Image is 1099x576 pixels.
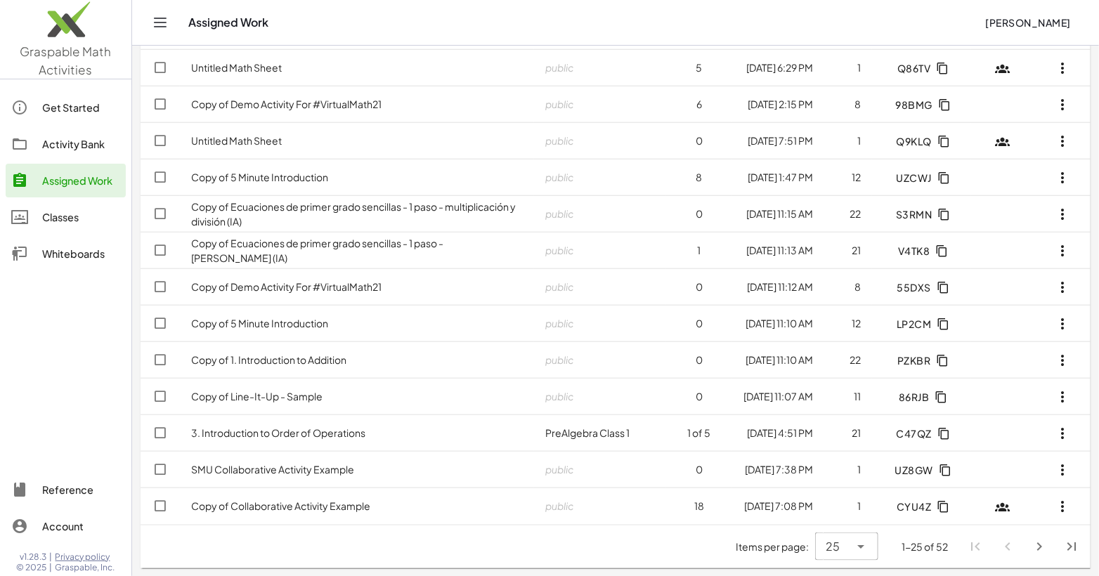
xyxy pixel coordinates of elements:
[1027,534,1053,559] button: Next page
[732,342,824,379] td: [DATE] 11:10 AM
[50,551,53,563] span: |
[887,384,956,410] button: 86RJB
[985,16,1071,29] span: [PERSON_NAME]
[899,391,930,403] span: 86RJB
[732,86,824,123] td: [DATE] 2:15 PM
[42,172,120,189] div: Assigned Work
[42,245,120,262] div: Whiteboards
[666,306,732,342] td: 0
[666,196,732,233] td: 0
[545,244,574,256] span: public
[666,233,732,269] td: 1
[545,134,574,147] span: public
[17,562,47,573] span: © 2025
[545,207,574,220] span: public
[824,159,872,196] td: 12
[191,280,382,293] a: Copy of Demo Activity For #VirtualMath21
[886,55,958,81] button: Q86TV
[897,281,931,294] span: 55DXS
[732,452,824,488] td: [DATE] 7:38 PM
[191,317,328,329] a: Copy of 5 Minute Introduction
[824,196,872,233] td: 22
[732,50,824,86] td: [DATE] 6:29 PM
[42,481,120,498] div: Reference
[896,208,932,221] span: S3RMN
[534,415,666,452] td: PreAlgebra Class 1
[732,379,824,415] td: [DATE] 11:07 AM
[6,237,126,270] a: Whiteboards
[736,539,815,554] span: Items per page:
[896,171,932,184] span: UZCWJ
[824,379,872,415] td: 11
[545,61,574,74] span: public
[885,129,958,154] button: Q9KLQ
[20,551,47,563] span: v1.28.3
[732,159,824,196] td: [DATE] 1:47 PM
[895,98,932,111] span: 98BMG
[824,415,872,452] td: 21
[191,98,382,110] a: Copy of Demo Activity For #VirtualMath21
[824,452,872,488] td: 1
[884,92,959,117] button: 98BMG
[896,135,932,148] span: Q9KLQ
[824,123,872,159] td: 1
[666,86,732,123] td: 6
[545,390,574,402] span: public
[6,127,126,161] a: Activity Bank
[885,494,958,519] button: CYU4Z
[895,464,933,476] span: UZ8GW
[885,421,958,446] button: C47QZ
[666,123,732,159] td: 0
[191,200,516,228] a: Copy of Ecuaciones de primer grado sencillas - 1 paso - multiplicación y división (IA)
[42,136,120,152] div: Activity Bank
[545,171,574,183] span: public
[56,551,115,563] a: Privacy policy
[824,306,872,342] td: 12
[42,209,120,225] div: Classes
[666,488,732,525] td: 18
[824,488,872,525] td: 1
[191,237,443,264] a: Copy of Ecuaciones de primer grado sencillas - 1 paso - [PERSON_NAME] (IA)
[666,452,732,488] td: 0
[191,426,365,439] a: 3. Introduction to Order of Operations
[545,499,574,512] span: public
[974,10,1082,35] button: [PERSON_NAME]
[960,531,1088,563] nav: Pagination Navigation
[191,499,370,512] a: Copy of Collaborative Activity Example
[824,233,872,269] td: 21
[902,539,949,554] div: 1-25 of 52
[732,196,824,233] td: [DATE] 11:15 AM
[191,390,323,402] a: Copy of Line-It-Up - Sample
[824,342,872,379] td: 22
[883,457,960,483] button: UZ8GW
[885,165,958,190] button: UZCWJ
[897,62,931,74] span: Q86TV
[666,269,732,306] td: 0
[885,275,958,300] button: 55DXS
[732,306,824,342] td: [DATE] 11:10 AM
[885,311,958,336] button: LP2CM
[732,123,824,159] td: [DATE] 7:51 PM
[545,353,574,366] span: public
[732,488,824,525] td: [DATE] 7:08 PM
[6,91,126,124] a: Get Started
[545,317,574,329] span: public
[824,269,872,306] td: 8
[191,353,346,366] a: Copy of 1. Introduction to Addition
[42,518,120,535] div: Account
[732,233,824,269] td: [DATE] 11:13 AM
[191,463,354,476] a: SMU Collaborative Activity Example
[666,50,732,86] td: 5
[732,415,824,452] td: [DATE] 4:51 PM
[20,44,112,77] span: Graspable Math Activities
[6,200,126,234] a: Classes
[666,342,732,379] td: 0
[666,379,732,415] td: 0
[896,427,932,440] span: C47QZ
[545,463,574,476] span: public
[191,134,282,147] a: Untitled Math Sheet
[898,244,930,257] span: V4TK8
[887,238,957,263] button: V4TK8
[1059,534,1084,559] button: Last page
[732,269,824,306] td: [DATE] 11:12 AM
